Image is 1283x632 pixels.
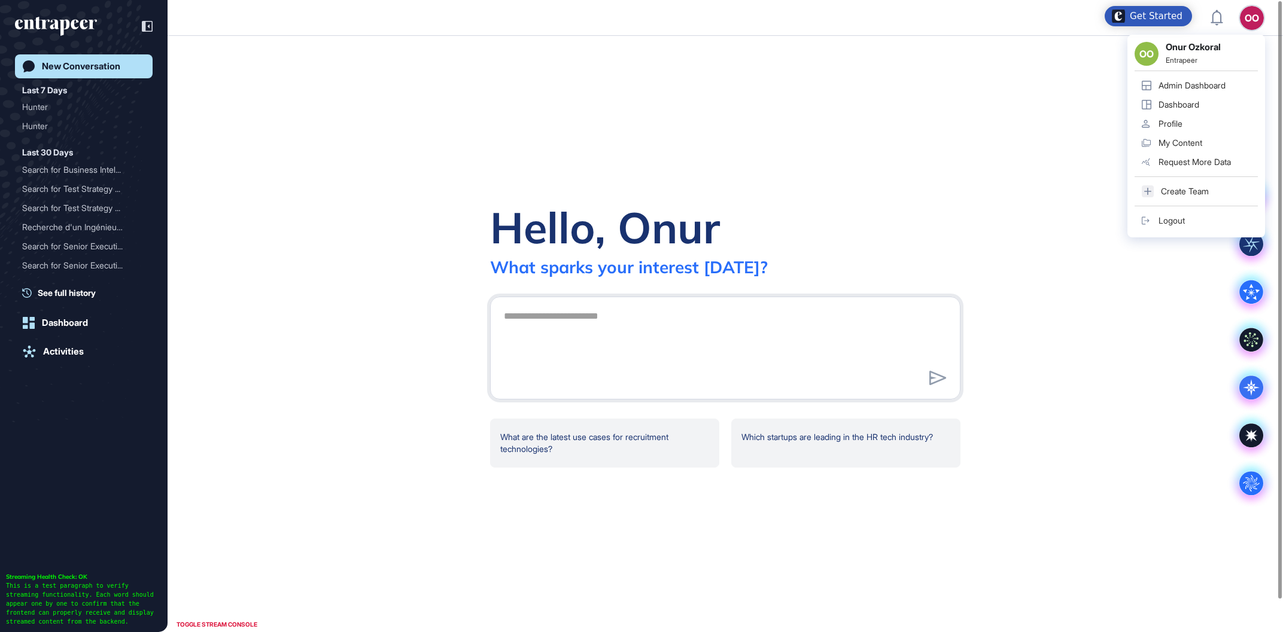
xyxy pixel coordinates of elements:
[22,218,136,237] div: Recherche d'un Ingénieur ...
[22,160,136,179] div: Search for Business Intel...
[22,256,145,275] div: Search for Senior Executives in Digital Banking at Coop Bank, Luminor, Lunar, Tuum, and Doconomy
[22,237,145,256] div: Search for Senior Executives and Directors at Coop Pank AS in Digital Banking and IT
[15,311,153,335] a: Dashboard
[22,97,136,117] div: Hunter
[22,97,145,117] div: Hunter
[22,286,153,299] a: See full history
[22,179,136,199] div: Search for Test Strategy ...
[22,237,136,256] div: Search for Senior Executi...
[1105,6,1192,26] div: Open Get Started checklist
[43,346,84,357] div: Activities
[22,117,136,136] div: Hunter
[174,617,260,632] div: TOGGLE STREAM CONSOLE
[15,340,153,364] a: Activities
[42,61,120,72] div: New Conversation
[22,179,145,199] div: Search for Test Strategy and Planning Engineers with Experience in L2/L3 Automated Driving and AD...
[22,275,136,294] div: Search for Senior Executi...
[1112,10,1125,23] img: launcher-image-alternative-text
[22,256,136,275] div: Search for Senior Executi...
[15,54,153,78] a: New Conversation
[22,199,145,218] div: Search for Test Strategy and Planning Engineers in Automated Driving with Experience in ADAS and ...
[1240,6,1264,30] button: OO
[15,17,97,36] div: entrapeer-logo
[38,286,96,299] span: See full history
[42,317,88,328] div: Dashboard
[22,160,145,179] div: Search for Business Intelligence Manager candidates in Turkey with Power BI skills from Nielsen, ...
[22,199,136,218] div: Search for Test Strategy ...
[22,83,67,97] div: Last 7 Days
[490,200,720,254] div: Hello, Onur
[22,275,145,294] div: Search for Senior Executives in Digital Banking and Fintech in Estonia and Sweden
[490,419,719,468] div: What are the latest use cases for recruitment technologies?
[490,257,768,277] div: What sparks your interest [DATE]?
[1130,10,1182,22] div: Get Started
[731,419,960,468] div: Which startups are leading in the HR tech industry?
[22,117,145,136] div: Hunter
[22,218,145,237] div: Recherche d'un Ingénieur en Stratégie et Plan de Test AD H/F pour la région MENA et Afrique
[22,145,73,160] div: Last 30 Days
